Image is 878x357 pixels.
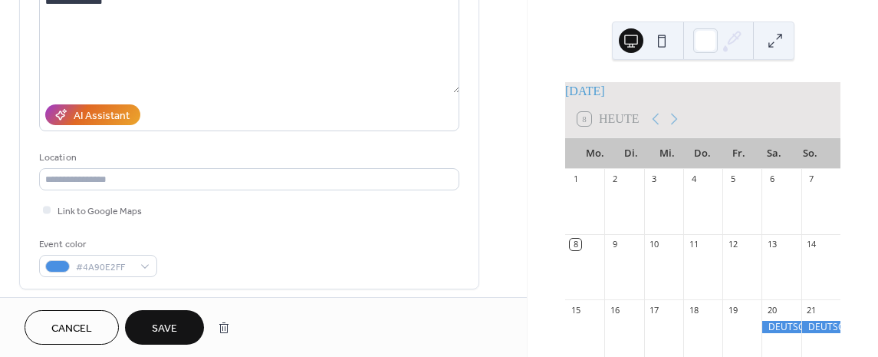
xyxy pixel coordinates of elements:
[25,310,119,345] button: Cancel
[721,138,757,169] div: Fr.
[727,304,738,316] div: 19
[577,138,613,169] div: Mo.
[51,321,92,337] span: Cancel
[74,108,130,124] div: AI Assistant
[761,321,801,334] div: DEUTSCHE MEISTERSCHAFT
[570,304,581,316] div: 15
[806,304,817,316] div: 21
[125,310,204,345] button: Save
[801,321,840,334] div: DEUTSCHE MEISTERSCHAFT
[766,239,778,250] div: 13
[757,138,793,169] div: Sa.
[792,138,828,169] div: So.
[685,138,721,169] div: Do.
[39,150,456,166] div: Location
[609,174,620,185] div: 2
[766,174,778,185] div: 6
[766,304,778,316] div: 20
[806,239,817,250] div: 14
[649,239,660,250] div: 10
[609,239,620,250] div: 9
[727,239,738,250] div: 12
[649,174,660,185] div: 3
[76,259,133,276] span: #4A90E2FF
[609,304,620,316] div: 16
[565,82,840,101] div: [DATE]
[806,174,817,185] div: 7
[39,236,154,253] div: Event color
[688,174,699,185] div: 4
[570,239,581,250] div: 8
[152,321,177,337] span: Save
[688,304,699,316] div: 18
[613,138,649,169] div: Di.
[570,174,581,185] div: 1
[649,138,685,169] div: Mi.
[58,203,142,220] span: Link to Google Maps
[688,239,699,250] div: 11
[727,174,738,185] div: 5
[45,104,140,125] button: AI Assistant
[649,304,660,316] div: 17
